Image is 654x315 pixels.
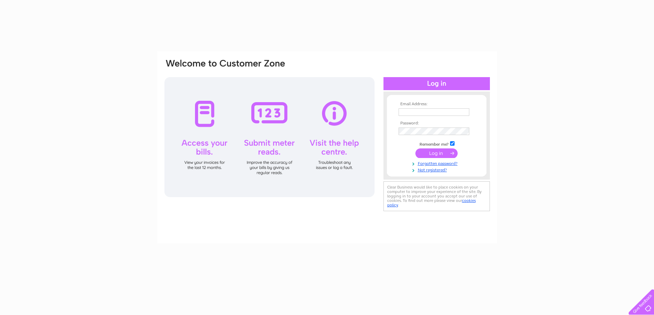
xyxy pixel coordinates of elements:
[399,160,477,166] a: Forgotten password?
[415,148,458,158] input: Submit
[397,121,477,126] th: Password:
[397,102,477,107] th: Email Address:
[399,166,477,173] a: Not registered?
[397,140,477,147] td: Remember me?
[387,198,476,207] a: cookies policy
[383,181,490,211] div: Clear Business would like to place cookies on your computer to improve your experience of the sit...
